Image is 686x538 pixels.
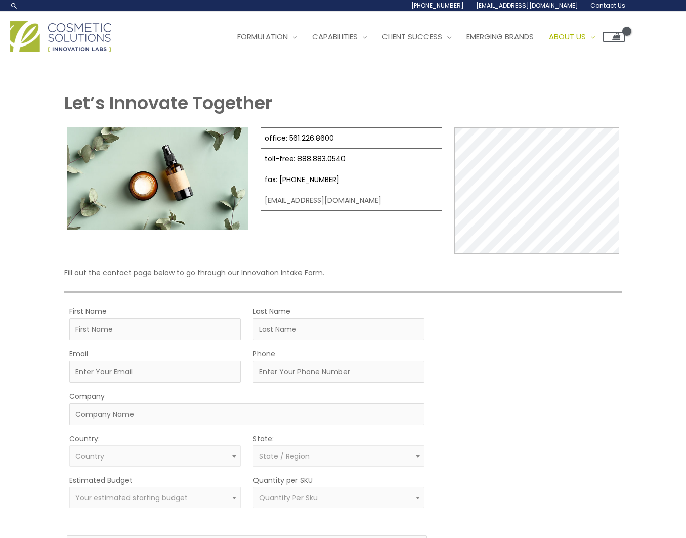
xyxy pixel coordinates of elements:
[253,474,313,487] label: Quantity per SKU
[253,432,274,445] label: State:
[69,347,88,361] label: Email
[259,492,318,503] span: Quantity Per Sku
[75,492,188,503] span: Your estimated starting budget
[549,31,586,42] span: About Us
[382,31,442,42] span: Client Success
[259,451,310,461] span: State / Region
[466,31,534,42] span: Emerging Brands
[253,318,424,340] input: Last Name
[10,21,111,52] img: Cosmetic Solutions Logo
[590,1,625,10] span: Contact Us
[69,318,241,340] input: First Name
[459,22,541,52] a: Emerging Brands
[69,305,107,318] label: First Name
[476,1,578,10] span: [EMAIL_ADDRESS][DOMAIN_NAME]
[603,32,625,42] a: View Shopping Cart, empty
[374,22,459,52] a: Client Success
[261,190,442,211] td: [EMAIL_ADDRESS][DOMAIN_NAME]
[312,31,358,42] span: Capabilities
[265,174,339,185] a: fax: [PHONE_NUMBER]
[69,361,241,383] input: Enter Your Email
[253,347,275,361] label: Phone
[75,451,104,461] span: Country
[230,22,305,52] a: Formulation
[541,22,603,52] a: About Us
[64,266,622,279] p: Fill out the contact page below to go through our Innovation Intake Form.
[253,361,424,383] input: Enter Your Phone Number
[253,305,290,318] label: Last Name
[265,154,346,164] a: toll-free: 888.883.0540
[265,133,334,143] a: office: 561.226.8600
[69,432,100,445] label: Country:
[69,390,105,403] label: Company
[222,22,625,52] nav: Site Navigation
[69,474,133,487] label: Estimated Budget
[305,22,374,52] a: Capabilities
[67,127,248,230] img: Contact page image for private label skincare manufacturer Cosmetic solutions shows a skin care b...
[10,2,18,10] a: Search icon link
[411,1,464,10] span: [PHONE_NUMBER]
[64,91,272,115] strong: Let’s Innovate Together
[69,403,424,425] input: Company Name
[237,31,288,42] span: Formulation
